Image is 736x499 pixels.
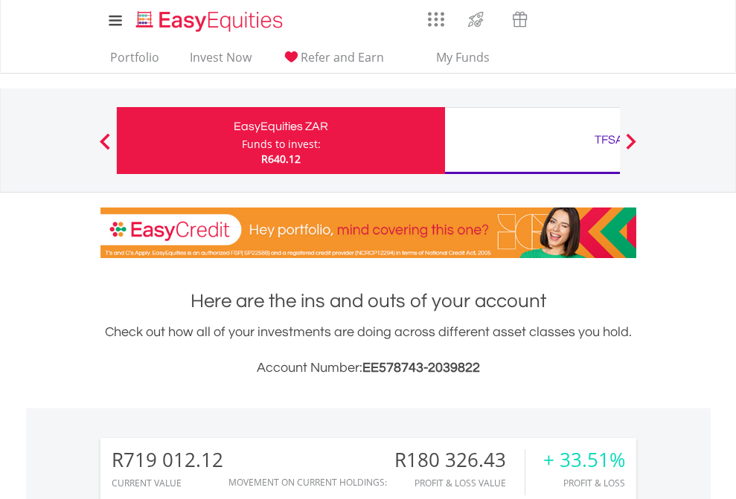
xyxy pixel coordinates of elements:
img: EasyCredit Promotion Banner [100,207,636,258]
a: Portfolio [104,50,165,73]
a: AppsGrid [418,4,454,28]
span: EE578743-2039822 [362,361,480,375]
span: R640.12 [261,152,301,166]
div: R180 326.43 [394,449,525,471]
a: FAQ's and Support [580,4,618,33]
div: Funds to invest: [242,137,321,152]
img: thrive-v2.svg [464,7,488,31]
a: Home page [130,4,289,33]
a: Vouchers [498,4,542,31]
div: Check out how all of your investments are doing across different asset classes you hold. [100,322,636,379]
div: Profit & Loss Value [394,478,525,488]
div: Movement on Current Holdings: [228,477,387,487]
div: Profit & Loss [543,478,625,488]
div: EasyEquities ZAR [126,116,436,137]
div: CURRENT VALUE [112,478,223,488]
span: My Funds [415,48,512,67]
img: EasyEquities_Logo.png [133,9,289,33]
span: Refer and Earn [301,49,384,65]
h3: Account Number: [100,358,636,379]
div: R719 012.12 [112,449,223,471]
a: My Profile [618,4,656,36]
a: Invest Now [184,50,257,73]
button: Next [616,141,646,155]
a: Notifications [542,4,580,33]
img: vouchers-v2.svg [508,7,532,31]
a: Refer and Earn [276,50,390,73]
div: + 33.51% [543,449,625,471]
h1: Here are the ins and outs of your account [100,288,636,315]
img: grid-menu-icon.svg [428,11,444,28]
button: Previous [90,141,120,155]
